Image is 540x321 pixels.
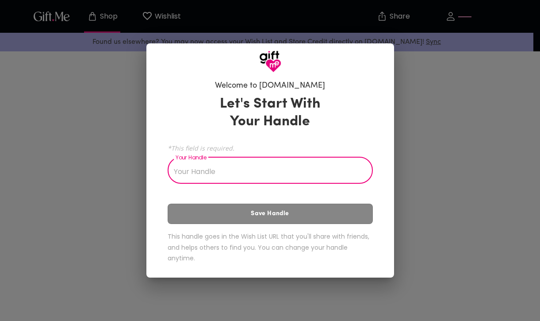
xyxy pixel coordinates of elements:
[209,95,332,131] h3: Let's Start With Your Handle
[259,50,281,73] img: GiftMe Logo
[215,81,325,91] h6: Welcome to [DOMAIN_NAME]
[168,144,373,152] span: *This field is required.
[168,231,373,264] h6: This handle goes in the Wish List URL that you'll share with friends, and helps others to find yo...
[168,159,363,184] input: Your Handle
